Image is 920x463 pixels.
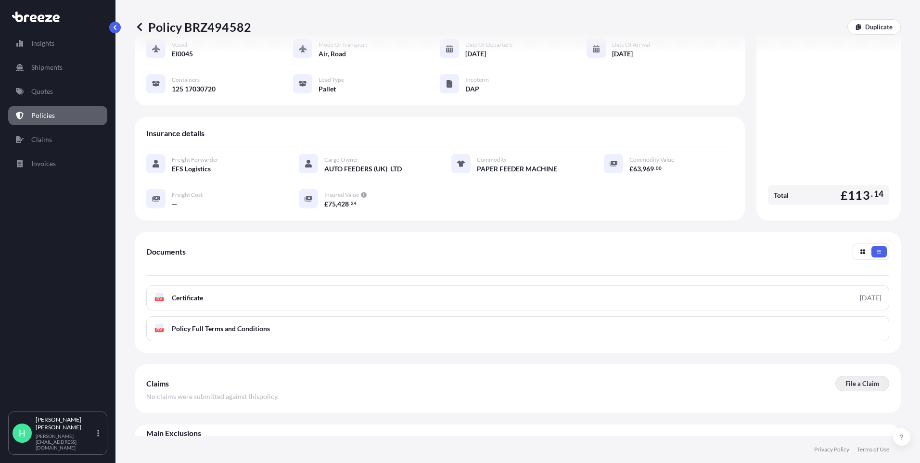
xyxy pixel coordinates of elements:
a: Invoices [8,154,107,173]
p: Invoices [31,159,56,168]
p: [PERSON_NAME] [PERSON_NAME] [36,416,95,431]
div: [DATE] [860,293,881,303]
span: , [641,166,642,172]
span: 125 17030720 [172,84,216,94]
p: Quotes [31,87,53,96]
span: . [654,167,655,170]
span: £ [629,166,633,172]
p: Claims [31,135,52,144]
span: 428 [337,201,349,207]
p: Shipments [31,63,63,72]
span: EI0045 [172,49,193,59]
span: Policy Full Terms and Conditions [172,324,270,334]
a: Policies [8,106,107,125]
span: Total [774,191,789,200]
a: Claims [8,130,107,149]
span: AUTO FEEDERS (UK) LTD [324,164,402,174]
span: . [871,191,873,197]
p: Policies [31,111,55,120]
span: Certificate [172,293,203,303]
a: PDFCertificate[DATE] [146,285,889,310]
a: Quotes [8,82,107,101]
p: Policy BRZ494582 [135,19,251,35]
span: . [349,202,350,205]
span: Commodity Value [629,156,674,164]
span: Main Exclusions [146,428,889,438]
span: 14 [874,191,883,197]
span: Containers [172,76,200,84]
div: Main Exclusions [146,428,889,448]
span: 00 [656,167,662,170]
p: File a Claim [845,379,879,388]
span: No claims were submitted against this policy . [146,392,279,401]
a: Insights [8,34,107,53]
span: Incoterm [465,76,489,84]
p: Insights [31,39,54,48]
span: Freight Cost [172,191,203,199]
span: Insurance details [146,129,204,138]
span: £ [324,201,328,207]
span: PAPER FEEDER MACHINE [477,164,557,174]
span: Freight Forwarder [172,156,218,164]
span: Cargo Owner [324,156,358,164]
text: PDF [156,328,163,332]
span: Load Type [319,76,344,84]
a: PDFPolicy Full Terms and Conditions [146,316,889,341]
span: Documents [146,247,186,257]
p: Duplicate [865,22,893,32]
span: [DATE] [612,49,633,59]
span: Commodity [477,156,507,164]
span: 969 [642,166,654,172]
a: Terms of Use [857,446,889,453]
span: Insured Value [324,191,359,199]
span: — [172,199,178,209]
a: File a Claim [835,376,889,391]
span: Claims [146,379,169,388]
a: Duplicate [847,19,901,35]
span: £ [841,189,848,201]
span: H [19,428,26,438]
span: Pallet [319,84,336,94]
span: 63 [633,166,641,172]
a: Privacy Policy [814,446,849,453]
span: 113 [848,189,870,201]
span: EFS Logistics [172,164,211,174]
a: Shipments [8,58,107,77]
span: 75 [328,201,336,207]
p: [PERSON_NAME][EMAIL_ADDRESS][DOMAIN_NAME] [36,433,95,450]
span: [DATE] [465,49,486,59]
span: 24 [351,202,357,205]
text: PDF [156,297,163,301]
span: , [336,201,337,207]
span: Air, Road [319,49,346,59]
span: DAP [465,84,479,94]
